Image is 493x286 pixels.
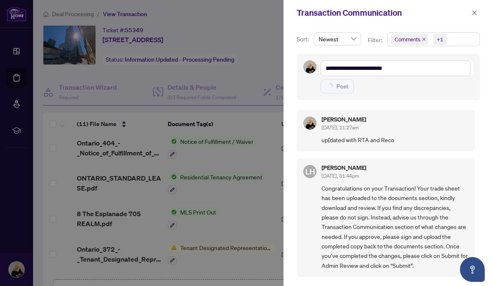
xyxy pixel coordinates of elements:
[322,184,468,270] span: Congratulations on your Transaction! Your trade sheet has been uploaded to the documents section,...
[472,10,477,16] span: close
[305,166,315,177] span: LH
[322,117,366,122] h5: [PERSON_NAME]
[297,35,310,44] p: Sort:
[322,135,468,145] span: up[dated with RTA and Reco
[322,124,359,131] span: [DATE], 11:27am
[304,117,316,129] img: Profile Icon
[322,165,366,171] h5: [PERSON_NAME]
[460,257,485,282] button: Open asap
[395,35,420,43] span: Comments
[322,173,359,179] span: [DATE], 01:44pm
[391,33,428,45] span: Comments
[304,61,316,73] img: Profile Icon
[437,35,443,43] div: +1
[368,36,383,45] p: Filter:
[321,79,354,93] button: Post
[297,7,469,19] div: Transaction Communication
[319,33,356,45] span: Newest
[422,37,426,41] span: close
